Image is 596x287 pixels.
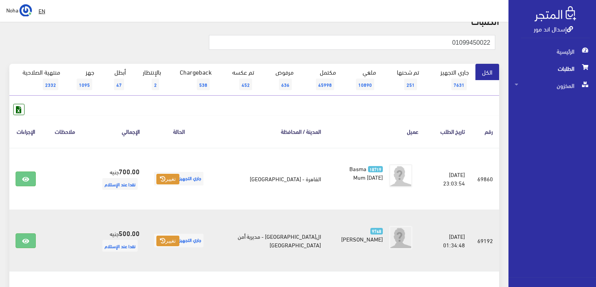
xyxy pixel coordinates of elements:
a: Chargeback538 [168,64,218,96]
th: عميل [327,115,425,147]
span: 538 [197,79,210,90]
a: تم عكسه452 [218,64,261,96]
th: المدينة / المحافظة [212,115,327,147]
th: اﻹجمالي [88,115,146,147]
a: منتهية الصلاحية2332 [9,64,67,96]
a: تم شحنها251 [383,64,426,96]
span: 1095 [77,79,92,90]
a: مكتمل45998 [300,64,343,96]
img: . [535,6,576,21]
td: القاهرة - [GEOGRAPHIC_DATA] [212,148,327,210]
span: 47 [114,79,124,90]
a: 9768 [PERSON_NAME] [340,226,383,243]
th: رقم [471,115,499,147]
span: 2332 [43,79,58,90]
td: 69192 [471,210,499,271]
a: بالإنتظار2 [133,64,168,96]
span: 10890 [356,79,374,90]
span: المخزون [515,77,590,94]
span: نقدا عند الإستلام [102,240,138,252]
td: [DATE] 01:34:48 [425,210,471,271]
span: [PERSON_NAME] [341,233,383,244]
a: ملغي10890 [343,64,383,96]
a: ... Noha [6,4,32,16]
img: avatar.png [389,164,412,187]
a: الطلبات [508,60,596,77]
td: [DATE] 23:03:54 [425,148,471,210]
button: تغيير [156,236,179,247]
img: avatar.png [389,226,412,249]
a: EN [35,4,48,18]
span: 452 [239,79,252,90]
th: الحالة [146,115,212,147]
a: المخزون [508,77,596,94]
span: جاري التجهيز [154,172,203,185]
span: Noha [6,5,18,15]
th: تاريخ الطلب [425,115,471,147]
a: مرفوض636 [261,64,300,96]
img: ... [19,4,32,17]
th: ملاحظات [42,115,88,147]
a: الرئيسية [508,43,596,60]
a: الكل [475,64,499,80]
span: الطلبات [515,60,590,77]
span: نقدا عند الإستلام [102,178,138,190]
u: EN [39,6,45,16]
span: 18719 [368,166,383,173]
strong: 700.00 [119,166,140,176]
span: 9768 [370,228,383,234]
td: 69860 [471,148,499,210]
strong: 500.00 [119,228,140,238]
span: 636 [279,79,292,90]
span: 251 [404,79,417,90]
span: 2 [152,79,159,90]
a: جاري التجهيز7631 [426,64,476,96]
a: جهز1095 [67,64,101,96]
th: الإجراءات [9,115,42,147]
span: 7631 [451,79,467,90]
td: جنيه [88,148,146,210]
input: بحث ( رقم الطلب, رقم الهاتف, الإسم, البريد اﻹلكتروني )... [209,35,495,50]
span: 45998 [316,79,334,90]
button: تغيير [156,174,179,185]
span: Basma Mum [DATE] [349,163,383,182]
td: جنيه [88,210,146,271]
span: جاري التجهيز [154,234,203,247]
a: 18719 Basma Mum [DATE] [340,164,383,181]
td: ال[GEOGRAPHIC_DATA] - مديرية أمن [GEOGRAPHIC_DATA] [212,210,327,271]
a: إسدال اند مور [534,23,573,34]
a: أبطل47 [101,64,133,96]
span: الرئيسية [515,43,590,60]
